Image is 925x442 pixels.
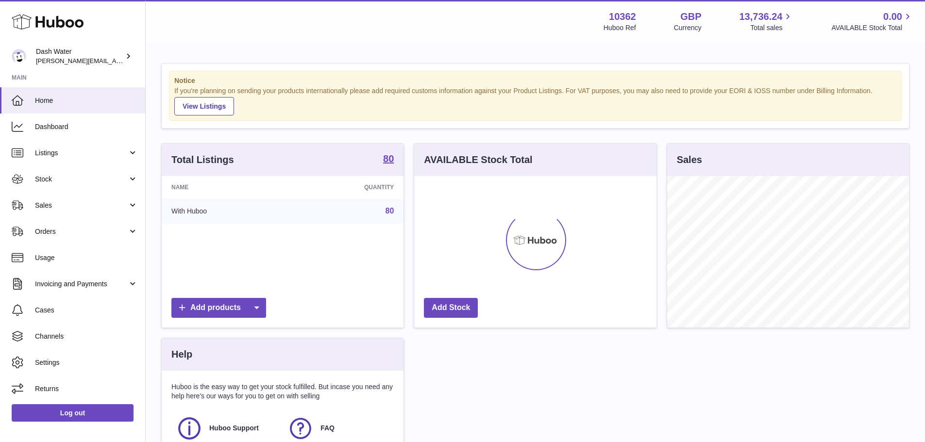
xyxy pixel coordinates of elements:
[35,201,128,210] span: Sales
[287,415,389,442] a: FAQ
[386,207,394,215] a: 80
[35,148,128,158] span: Listings
[35,253,138,262] span: Usage
[36,47,123,65] div: Dash Water
[604,23,636,33] div: Huboo Ref
[35,306,138,315] span: Cases
[35,332,138,341] span: Channels
[12,49,26,64] img: james@dash-water.com
[174,76,896,85] strong: Notice
[209,424,259,433] span: Huboo Support
[424,298,478,318] a: Add Stock
[35,358,138,367] span: Settings
[609,10,636,23] strong: 10362
[320,424,335,433] span: FAQ
[174,97,234,115] a: View Listings
[674,23,702,33] div: Currency
[831,10,913,33] a: 0.00 AVAILABLE Stock Total
[677,153,702,166] h3: Sales
[171,348,192,361] h3: Help
[883,10,902,23] span: 0.00
[750,23,793,33] span: Total sales
[171,153,234,166] h3: Total Listings
[289,176,404,198] th: Quantity
[35,279,128,289] span: Invoicing and Payments
[739,10,782,23] span: 13,736.24
[171,298,266,318] a: Add products
[12,404,134,422] a: Log out
[424,153,532,166] h3: AVAILABLE Stock Total
[162,176,289,198] th: Name
[35,122,138,131] span: Dashboard
[35,384,138,393] span: Returns
[171,382,394,401] p: Huboo is the easy way to get your stock fulfilled. But incase you need any help here's our ways f...
[739,10,793,33] a: 13,736.24 Total sales
[383,154,394,165] a: 80
[35,175,128,184] span: Stock
[162,198,289,224] td: With Huboo
[35,227,128,236] span: Orders
[36,57,195,65] span: [PERSON_NAME][EMAIL_ADDRESS][DOMAIN_NAME]
[176,415,278,442] a: Huboo Support
[680,10,701,23] strong: GBP
[831,23,913,33] span: AVAILABLE Stock Total
[383,154,394,164] strong: 80
[35,96,138,105] span: Home
[174,86,896,115] div: If you're planning on sending your products internationally please add required customs informati...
